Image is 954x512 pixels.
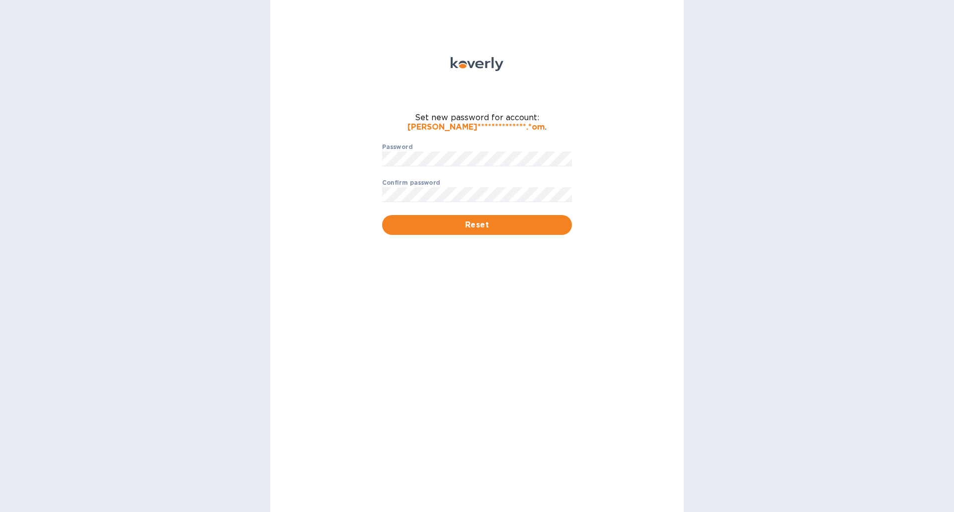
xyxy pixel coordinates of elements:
span: Set new password for account: . [382,113,572,132]
span: Reset [390,219,564,231]
button: Reset [382,215,572,235]
img: Koverly [451,57,503,71]
label: Password [382,145,412,150]
label: Confirm password [382,180,440,186]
